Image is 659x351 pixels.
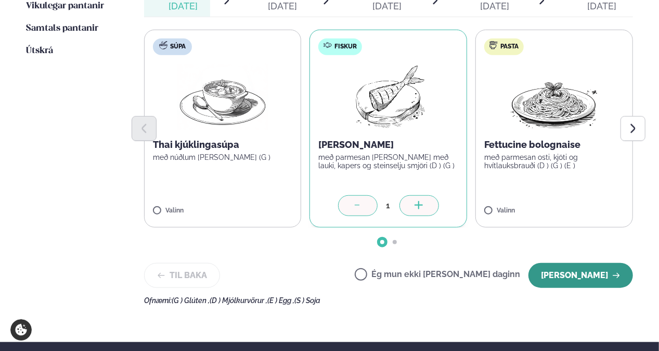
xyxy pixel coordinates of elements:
[210,296,267,305] span: (D ) Mjólkurvörur ,
[144,296,634,305] div: Ofnæmi:
[380,240,384,244] span: Go to slide 1
[153,153,293,161] p: með núðlum [PERSON_NAME] (G )
[393,240,397,244] span: Go to slide 2
[144,263,220,288] button: Til baka
[26,46,53,55] span: Útskrá
[10,319,32,341] a: Cookie settings
[26,2,104,10] span: Vikulegar pantanir
[170,43,186,51] span: Súpa
[177,64,268,130] img: Soup.png
[621,116,645,141] button: Next slide
[153,139,293,151] p: Thai kjúklingasúpa
[318,153,458,170] p: með parmesan [PERSON_NAME] með lauki, kapers og steinselju smjöri (D ) (G )
[172,296,210,305] span: (G ) Glúten ,
[334,43,357,51] span: Fiskur
[26,24,98,33] span: Samtals pantanir
[26,22,98,35] a: Samtals pantanir
[342,64,434,130] img: Fish.png
[528,263,633,288] button: [PERSON_NAME]
[509,64,600,130] img: Spagetti.png
[324,41,332,49] img: fish.svg
[294,296,320,305] span: (S ) Soja
[132,116,157,141] button: Previous slide
[26,45,53,57] a: Útskrá
[378,199,399,211] div: 1
[484,153,624,170] p: með parmesan osti, kjöti og hvítlauksbrauði (D ) (G ) (E )
[500,43,519,51] span: Pasta
[267,296,294,305] span: (E ) Egg ,
[484,139,624,151] p: Fettucine bolognaise
[318,139,458,151] p: [PERSON_NAME]
[489,41,498,49] img: pasta.svg
[159,41,167,49] img: soup.svg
